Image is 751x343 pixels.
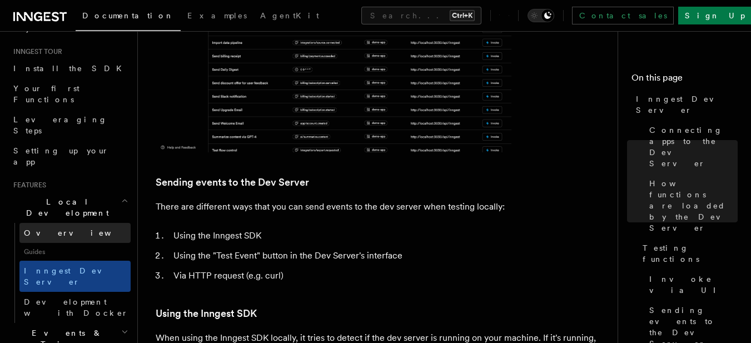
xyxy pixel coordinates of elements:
[528,9,554,22] button: Toggle dark mode
[9,141,131,172] a: Setting up your app
[361,7,481,24] button: Search...Ctrl+K
[13,84,79,104] span: Your first Functions
[24,297,128,317] span: Development with Docker
[645,120,738,173] a: Connecting apps to the Dev Server
[19,223,131,243] a: Overview
[649,274,738,296] span: Invoke via UI
[9,181,46,190] span: Features
[13,115,107,135] span: Leveraging Steps
[187,11,247,20] span: Examples
[649,125,738,169] span: Connecting apps to the Dev Server
[24,228,138,237] span: Overview
[9,47,62,56] span: Inngest tour
[9,192,131,223] button: Local Development
[631,89,738,120] a: Inngest Dev Server
[631,71,738,89] h4: On this page
[19,243,131,261] span: Guides
[156,306,257,321] a: Using the Inngest SDK
[170,268,600,284] li: Via HTTP request (e.g. curl)
[19,292,131,323] a: Development with Docker
[9,110,131,141] a: Leveraging Steps
[649,178,738,233] span: How functions are loaded by the Dev Server
[645,173,738,238] a: How functions are loaded by the Dev Server
[156,175,309,190] a: Sending events to the Dev Server
[76,3,181,31] a: Documentation
[253,3,326,30] a: AgentKit
[24,266,119,286] span: Inngest Dev Server
[9,58,131,78] a: Install the SDK
[13,146,109,166] span: Setting up your app
[9,223,131,323] div: Local Development
[636,93,738,116] span: Inngest Dev Server
[19,261,131,292] a: Inngest Dev Server
[643,242,738,265] span: Testing functions
[572,7,674,24] a: Contact sales
[638,238,738,269] a: Testing functions
[260,11,319,20] span: AgentKit
[170,248,600,264] li: Using the "Test Event" button in the Dev Server's interface
[181,3,253,30] a: Examples
[645,269,738,300] a: Invoke via UI
[170,228,600,243] li: Using the Inngest SDK
[450,10,475,21] kbd: Ctrl+K
[13,64,128,73] span: Install the SDK
[9,196,121,218] span: Local Development
[156,199,600,215] p: There are different ways that you can send events to the dev server when testing locally:
[9,78,131,110] a: Your first Functions
[82,11,174,20] span: Documentation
